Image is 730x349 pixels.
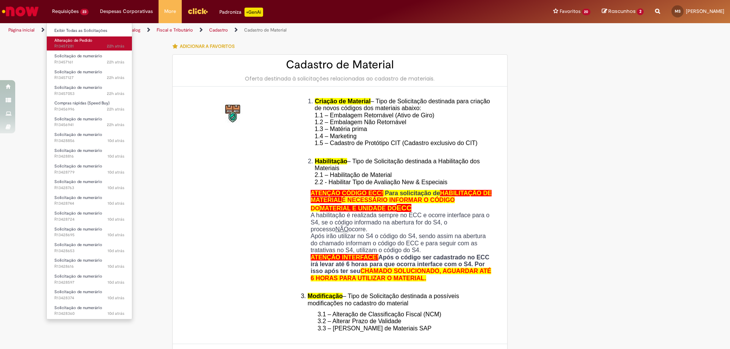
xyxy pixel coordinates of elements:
[47,52,132,66] a: Aberto R13457161 : Solicitação de numerário
[52,8,79,15] span: Requisições
[397,204,411,212] span: ECC
[54,106,124,112] span: R13456996
[637,8,644,15] span: 2
[47,194,132,208] a: Aberto R13428744 : Solicitação de numerário
[311,212,494,233] p: A habilitação é realizada sempre no ECC e ocorre interface para o S4, se o código informado na ab...
[108,185,124,191] time: 19/08/2025 14:04:08
[108,264,124,269] time: 19/08/2025 13:37:57
[54,59,124,65] span: R13457161
[47,147,132,161] a: Aberto R13428816 : Solicitação de numerário
[317,311,441,332] span: 3.1 – Alteração de Classificação Fiscal (NCM) 3.2 – Alterar Prazo de Validade 3.3 – [PERSON_NAME]...
[47,131,132,145] a: Aberto R13428856 : Solicitação de numerário
[107,43,124,49] span: 22h atrás
[47,272,132,286] a: Aberto R13428597 : Solicitação de numerário
[315,98,490,153] span: – Tipo de Solicitação destinada para criação de novos códigos dos materiais abaixo: 1.1 – Embalag...
[54,226,102,232] span: Solicitação de numerário
[560,8,581,15] span: Favoritos
[187,5,208,17] img: click_logo_yellow_360x200.png
[107,75,124,81] time: 28/08/2025 11:22:37
[54,148,102,153] span: Solicitação de numerário
[54,132,102,137] span: Solicitação de numerário
[54,242,102,248] span: Solicitação de numerário
[54,116,102,122] span: Solicitação de numerário
[219,8,263,17] div: Padroniza
[108,311,124,316] time: 19/08/2025 12:25:32
[311,190,383,196] span: ATENÇÃO CÓDIGO ECC!
[47,115,132,129] a: Aberto R13456941 : Solicitação de numerário
[54,69,102,75] span: Solicitação de numerário
[54,195,102,201] span: Solicitação de numerário
[47,36,132,51] a: Aberto R13457281 : Alteração de Pedido
[108,248,124,254] span: 10d atrás
[108,232,124,238] time: 19/08/2025 13:51:15
[54,232,124,238] span: R13428695
[108,169,124,175] time: 19/08/2025 14:07:29
[107,59,124,65] time: 28/08/2025 11:26:37
[602,8,644,15] a: Rascunhos
[221,102,246,126] img: Cadastro de Material
[54,91,124,97] span: R13457053
[107,91,124,96] span: 22h atrás
[108,232,124,238] span: 10d atrás
[686,8,724,14] span: [PERSON_NAME]
[311,254,378,261] span: ATENÇÃO INTERFACE!
[157,27,193,33] a: Fiscal e Tributário
[108,153,124,159] span: 10d atrás
[46,23,132,319] ul: Requisições
[108,201,124,206] span: 10d atrás
[108,138,124,144] span: 10d atrás
[311,197,455,211] span: É NECESSÁRIO INFORMAR O CÓDIGO DO
[244,8,263,17] p: +GenAi
[308,293,343,299] span: Modificação
[108,169,124,175] span: 10d atrás
[8,27,35,33] a: Página inicial
[108,280,124,285] time: 19/08/2025 13:34:43
[311,254,491,281] strong: Após o código ser cadastrado no ECC irá levar até 6 horas para que ocorra interface com o S4. Por...
[315,98,371,104] span: Criação de Material
[108,311,124,316] span: 10d atrás
[172,38,239,54] button: Adicionar a Favoritos
[6,23,481,37] ul: Trilhas de página
[54,210,102,216] span: Solicitação de numerário
[608,8,636,15] span: Rascunhos
[47,99,132,113] a: Aberto R13456996 : Compras rápidas (Speed Buy)
[54,295,124,301] span: R13428374
[1,4,40,19] img: ServiceNow
[54,169,124,175] span: R13428779
[108,264,124,269] span: 10d atrás
[47,209,132,223] a: Aberto R13428724 : Solicitação de numerário
[108,248,124,254] time: 19/08/2025 13:43:59
[311,268,491,281] span: CHAMADO SOLUCIONADO, AGUARDAR ATÉ 6 HORAS PARA UTILIZAR O MATERIAL.
[47,304,132,318] a: Aberto R13428360 : Solicitação de numerário
[108,216,124,222] time: 19/08/2025 13:56:00
[47,68,132,82] a: Aberto R13457127 : Solicitação de numerário
[107,106,124,112] span: 22h atrás
[54,201,124,207] span: R13428744
[47,162,132,176] a: Aberto R13428779 : Solicitação de numerário
[164,8,176,15] span: More
[107,43,124,49] time: 28/08/2025 11:39:43
[315,158,347,164] span: Habilitação
[47,84,132,98] a: Aberto R13457053 : Solicitação de numerário
[582,9,591,15] span: 20
[54,273,102,279] span: Solicitação de numerário
[108,138,124,144] time: 19/08/2025 14:20:26
[108,201,124,206] time: 19/08/2025 14:00:29
[108,295,124,301] time: 19/08/2025 12:29:13
[47,225,132,239] a: Aberto R13428695 : Solicitação de numerário
[308,293,494,307] li: – Tipo de Solicitação destinada a possíveis modificações no cadastro do material
[315,158,480,185] span: – Tipo de Solicitação destinada a Habilitação dos Materiais 2.1 – Habilitação de Material 2.2 - H...
[54,38,92,43] span: Alteração de Pedido
[311,233,494,254] p: Após irão utilizar no S4 o código do S4, sendo assim na abertura do chamado informam o código do ...
[54,75,124,81] span: R13457127
[180,75,500,82] div: Oferta destinada à solicitações relacionadas ao cadastro de materiais.
[107,122,124,128] time: 28/08/2025 11:01:22
[335,226,349,232] u: NÃO
[244,27,287,33] a: Cadastro de Material
[107,59,124,65] span: 22h atrás
[54,305,102,311] span: Solicitação de numerário
[54,248,124,254] span: R13428653
[54,257,102,263] span: Solicitação de numerário
[54,179,102,185] span: Solicitação de numerário
[47,288,132,302] a: Aberto R13428374 : Solicitação de numerário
